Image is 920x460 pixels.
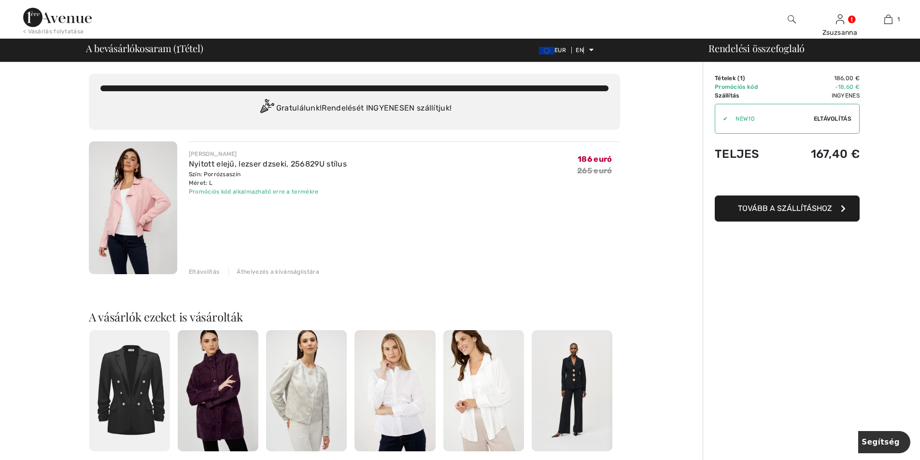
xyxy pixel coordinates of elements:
[554,47,566,54] font: EUR
[834,75,860,82] font: 186,00 €
[715,147,759,161] font: Teljes
[723,115,728,122] font: ✔
[176,39,180,56] font: 1
[728,104,813,133] input: Promóciós kód
[576,47,583,54] font: EN
[715,92,739,99] font: Szállítás
[715,170,860,192] iframe: PayPal
[858,431,910,455] iframe: Megnyit egy widgetet, ahol további információkat találhat
[836,14,844,25] img: Saját adatok
[832,92,860,99] font: Ingyenes
[89,141,177,274] img: Nyitott elejű, lezser dzseki, 256829U stílus
[708,42,805,55] font: Rendelési összefoglaló
[443,330,524,451] img: Sikkes, csípőig érő ing, 244101-es fazon
[180,42,203,55] font: Tétel)
[276,103,322,112] font: Gratulálunk!
[836,14,844,24] a: Bejelentkezés
[811,147,860,161] font: 167,40 €
[738,204,832,213] font: Tovább a szállításhoz
[577,166,612,175] font: 265 euró
[189,180,212,186] font: Méret: L
[89,309,243,324] font: A vásárlók ezeket is vásárolták
[189,171,241,178] font: Szín: Porrózsaszín
[884,14,892,25] img: A táskám
[23,8,92,27] img: 1ère sugárút
[178,330,258,451] img: Mandarin galléros dzseki, 253880-as stílus
[354,330,435,451] img: Gombos záródású, testhezálló felső 244676u stílusban
[715,84,758,90] font: Promóciós kód
[189,151,237,157] font: [PERSON_NAME]
[86,42,177,55] font: A bevásárlókosaram (
[266,330,347,451] img: Műbőr Boxy dzseki, 252918-as stílus
[189,159,347,168] a: Nyitott elejű, lezser dzseki, 256829U stílus
[257,99,276,118] img: Congratulation2.svg
[715,75,740,82] font: Tételek (
[578,154,612,164] font: 186 euró
[740,75,743,82] font: 1
[897,16,900,23] font: 1
[322,103,452,112] font: Rendelését INGYENESEN szállítjuk!
[539,47,554,55] img: Euro
[532,330,612,451] img: Üzleti bevágott gallérú blézer 243160
[237,268,319,275] font: Áthelyezés a kívánságlistára
[864,14,912,25] a: 1
[814,115,851,122] font: Eltávolítás
[788,14,796,25] img: keressen a weboldalon
[23,28,84,35] font: < Vásárlás folytatása
[189,268,219,275] font: Eltávolítás
[89,330,170,451] img: Formális, kétsoros blézer stílus 253034
[822,28,858,37] font: Zsuzsanna
[743,75,745,82] font: )
[189,188,319,195] font: Promóciós kód alkalmazható erre a termékre
[835,84,860,90] font: -18,60 €
[715,195,860,222] button: Tovább a szállításhoz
